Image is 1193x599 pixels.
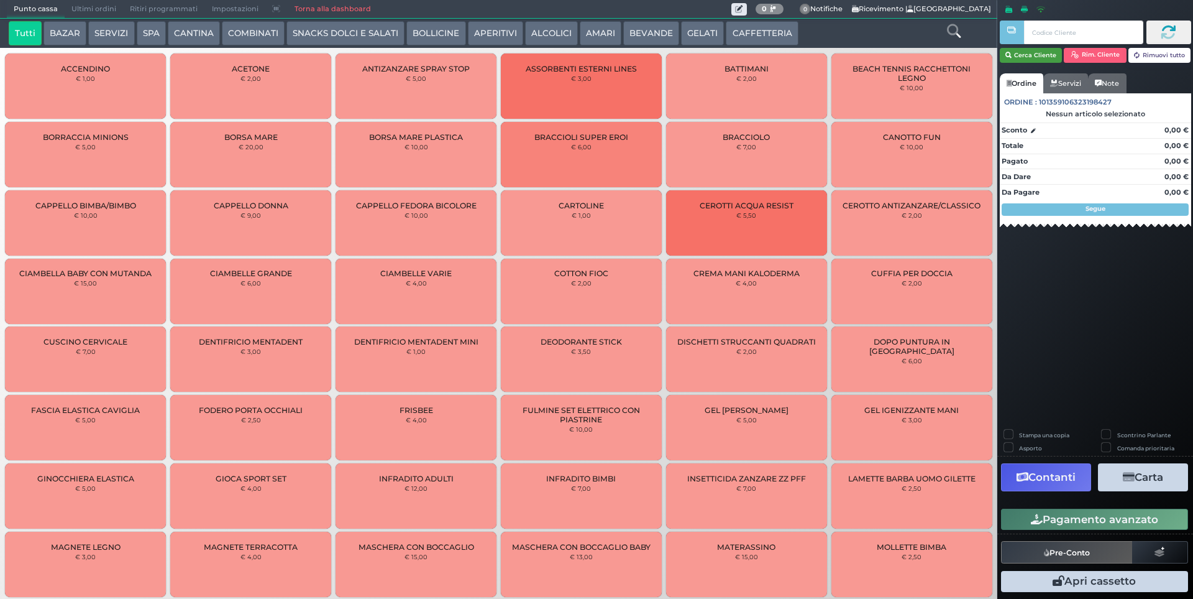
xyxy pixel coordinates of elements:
small: € 15,00 [735,553,758,560]
span: BRACCIOLI SUPER EROI [534,132,628,142]
small: € 10,00 [900,84,923,91]
span: COTTON FIOC [554,269,608,278]
button: GELATI [681,21,724,46]
strong: 0,00 € [1164,126,1189,134]
small: € 3,00 [240,348,261,355]
span: Impostazioni [205,1,265,18]
span: INFRADITO ADULTI [379,474,454,483]
span: CARTOLINE [559,201,604,210]
small: € 3,00 [902,416,922,424]
span: 101359106323198427 [1039,97,1112,108]
span: DISCHETTI STRUCCANTI QUADRATI [677,337,816,346]
small: € 7,00 [736,485,756,492]
span: 0 [800,4,811,15]
span: CAPPELLO DONNA [214,201,288,210]
small: € 2,00 [902,279,922,287]
small: € 4,00 [736,279,757,287]
button: AMARI [580,21,621,46]
small: € 7,00 [76,348,96,355]
span: MOLLETTE BIMBA [877,542,946,552]
small: € 6,00 [240,279,261,287]
small: € 10,00 [569,425,593,433]
small: € 6,00 [571,143,592,151]
span: INSETTICIDA ZANZARE ZZ PFF [687,474,806,483]
button: Carta [1098,463,1188,491]
span: BATTIMANI [724,64,769,73]
strong: 0,00 € [1164,141,1189,150]
small: € 3,00 [75,553,96,560]
small: € 5,00 [736,416,757,424]
small: € 9,00 [240,211,261,219]
strong: 0,00 € [1164,157,1189,165]
button: BOLLICINE [406,21,465,46]
small: € 5,50 [736,211,756,219]
strong: Da Dare [1002,172,1031,181]
button: CAFFETTERIA [726,21,798,46]
span: CAPPELLO BIMBA/BIMBO [35,201,136,210]
button: BAZAR [43,21,86,46]
span: Ritiri programmati [123,1,204,18]
a: Ordine [1000,73,1043,93]
span: CANOTTO FUN [883,132,941,142]
small: € 15,00 [74,279,97,287]
small: € 10,00 [900,143,923,151]
span: LAMETTE BARBA UOMO GILETTE [848,474,976,483]
button: BEVANDE [623,21,679,46]
span: GINOCCHIERA ELASTICA [37,474,134,483]
small: € 2,50 [902,553,921,560]
span: GIOCA SPORT SET [216,474,286,483]
button: CANTINA [168,21,220,46]
small: € 4,00 [240,485,262,492]
button: COMBINATI [222,21,285,46]
span: ACCENDINO [61,64,110,73]
span: Ultimi ordini [65,1,123,18]
small: € 10,00 [74,211,98,219]
button: ALCOLICI [525,21,578,46]
strong: 0,00 € [1164,188,1189,197]
span: FRISBEE [400,406,433,415]
small: € 2,50 [241,416,261,424]
small: € 5,00 [75,143,96,151]
span: BORRACCIA MINIONS [43,132,129,142]
span: DENTIFRICIO MENTADENT [199,337,303,346]
small: € 4,00 [406,279,427,287]
button: APERITIVI [468,21,523,46]
label: Stampa una copia [1019,431,1069,439]
span: CREMA MANI KALODERMA [693,269,800,278]
strong: Da Pagare [1002,188,1040,197]
span: CIAMBELLE VARIE [380,269,452,278]
button: Rimuovi tutto [1128,48,1191,63]
span: MAGNETE LEGNO [51,542,121,552]
div: Nessun articolo selezionato [1000,109,1191,118]
small: € 3,00 [571,75,592,82]
small: € 20,00 [239,143,263,151]
span: BEACH TENNIS RACCHETTONI LEGNO [841,64,981,83]
span: CUSCINO CERVICALE [43,337,127,346]
small: € 5,00 [75,416,96,424]
a: Torna alla dashboard [287,1,377,18]
span: CEROTTI ACQUA RESIST [700,201,793,210]
small: € 2,00 [736,348,757,355]
small: € 2,00 [902,211,922,219]
button: SNACKS DOLCI E SALATI [286,21,405,46]
span: DENTIFRICIO MENTADENT MINI [354,337,478,346]
span: ASSORBENTI ESTERNI LINES [526,64,637,73]
span: BORSA MARE PLASTICA [369,132,463,142]
strong: Totale [1002,141,1023,150]
button: Rim. Cliente [1064,48,1127,63]
span: MAGNETE TERRACOTTA [204,542,298,552]
span: Punto cassa [7,1,65,18]
span: INFRADITO BIMBI [546,474,616,483]
span: ACETONE [232,64,270,73]
a: Servizi [1043,73,1088,93]
button: Pagamento avanzato [1001,509,1188,530]
span: CIAMBELLE GRANDE [210,269,292,278]
small: € 12,00 [405,485,427,492]
span: FASCIA ELASTICA CAVIGLIA [31,406,140,415]
small: € 5,00 [75,485,96,492]
span: DEODORANTE STICK [541,337,622,346]
small: € 15,00 [405,553,427,560]
small: € 4,00 [406,416,427,424]
span: CAPPELLO FEDORA BICOLORE [356,201,477,210]
span: CUFFIA PER DOCCIA [871,269,953,278]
